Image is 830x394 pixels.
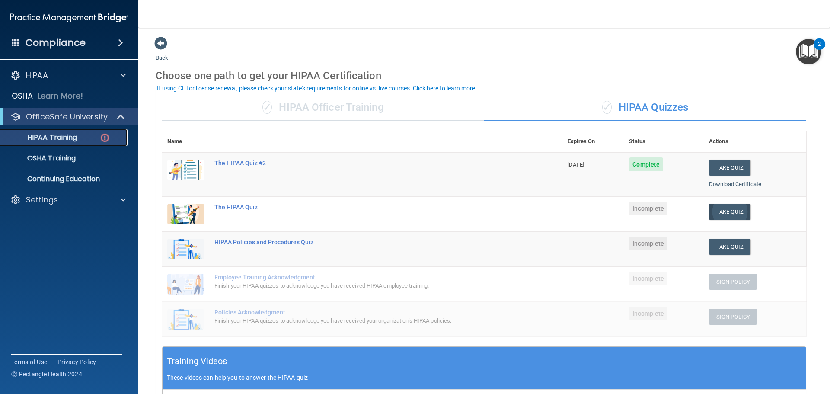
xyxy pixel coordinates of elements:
a: Download Certificate [709,181,761,187]
p: HIPAA [26,70,48,80]
span: Incomplete [629,237,667,250]
button: Take Quiz [709,160,750,176]
button: Take Quiz [709,239,750,255]
a: Privacy Policy [57,358,96,366]
div: The HIPAA Quiz [214,204,519,211]
div: HIPAA Quizzes [484,95,806,121]
th: Actions [704,131,806,152]
span: Ⓒ Rectangle Health 2024 [11,370,82,378]
span: Incomplete [629,202,667,215]
a: Settings [10,195,126,205]
div: HIPAA Policies and Procedures Quiz [214,239,519,246]
button: Take Quiz [709,204,750,220]
span: Incomplete [629,307,667,320]
div: 2 [818,44,821,55]
div: Policies Acknowledgment [214,309,519,316]
a: Terms of Use [11,358,47,366]
div: Finish your HIPAA quizzes to acknowledge you have received your organization’s HIPAA policies. [214,316,519,326]
img: PMB logo [10,9,128,26]
p: Settings [26,195,58,205]
h5: Training Videos [167,354,227,369]
a: OfficeSafe University [10,112,125,122]
span: [DATE] [568,161,584,168]
button: Sign Policy [709,274,757,290]
p: OfficeSafe University [26,112,108,122]
div: Finish your HIPAA quizzes to acknowledge you have received HIPAA employee training. [214,281,519,291]
span: Incomplete [629,272,667,285]
button: Open Resource Center, 2 new notifications [796,39,821,64]
span: ✓ [262,101,272,114]
th: Name [162,131,209,152]
th: Expires On [562,131,624,152]
button: Sign Policy [709,309,757,325]
p: OSHA Training [6,154,76,163]
div: Employee Training Acknowledgment [214,274,519,281]
button: If using CE for license renewal, please check your state's requirements for online vs. live cours... [156,84,478,93]
img: danger-circle.6113f641.png [99,132,110,143]
span: ✓ [602,101,612,114]
div: HIPAA Officer Training [162,95,484,121]
p: HIPAA Training [6,133,77,142]
p: Continuing Education [6,175,124,183]
iframe: Drift Widget Chat Controller [680,333,820,367]
div: The HIPAA Quiz #2 [214,160,519,167]
div: If using CE for license renewal, please check your state's requirements for online vs. live cours... [157,85,477,91]
p: Learn More! [38,91,83,101]
a: HIPAA [10,70,126,80]
a: Back [156,44,168,61]
th: Status [624,131,704,152]
p: OSHA [12,91,33,101]
p: These videos can help you to answer the HIPAA quiz [167,374,801,381]
div: Choose one path to get your HIPAA Certification [156,63,813,88]
h4: Compliance [26,37,86,49]
span: Complete [629,157,663,171]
